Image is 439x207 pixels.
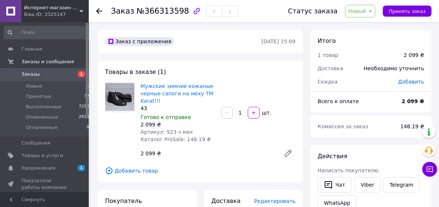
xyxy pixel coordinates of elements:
span: Принятые [26,93,51,100]
div: 2 099 ₴ [404,51,424,59]
button: Чат с покупателем [422,162,437,177]
span: 1 [78,165,85,171]
button: Принять заказ [383,6,432,17]
a: Редактировать [281,146,296,161]
button: Чат [318,177,351,193]
span: Заказы и сообщения [21,58,74,65]
span: Главная [21,46,42,52]
span: №366313598 [136,7,189,16]
a: Мужские зимние кожаные черные сапоги на меху TM Karat!!! [141,83,213,104]
span: Новый [348,8,366,14]
span: Оплаченные [26,124,58,131]
span: Итого [318,37,336,44]
span: Действия [318,153,347,160]
span: Готово к отправке [141,114,191,120]
div: 2 099 ₴ [138,148,278,159]
div: Ваш ID: 3325147 [24,11,89,18]
div: Необходимо уточнить [359,60,429,77]
span: 72 [84,93,89,100]
span: Новые [26,83,42,89]
div: шт. [260,109,272,116]
a: Telegram [384,177,420,193]
div: 2 099 ₴ [141,121,215,128]
span: Заказы [21,71,40,78]
span: Товары и услуги [21,152,63,159]
span: Добавить товар [105,167,296,175]
span: Артикул: 923 ч мех [141,129,193,135]
span: Принять заказ [389,9,426,14]
span: Товары в заказе (1) [105,68,166,75]
span: 1 [78,71,85,77]
span: 148.19 ₴ [401,123,424,129]
span: Выполненные [26,103,61,110]
span: Всего к оплате [318,98,359,104]
span: Заказ [111,7,134,16]
a: Viber [354,177,380,193]
span: Интернет-магазин обуви "Минималочка" [24,4,80,11]
span: Редактировать [254,198,296,204]
span: Каталог ProSale: 148.19 ₴ [141,136,211,142]
div: Заказ с приложения [105,37,174,46]
span: Комиссия за заказ [318,123,368,129]
span: 2810 [79,114,89,121]
span: Доставка [212,197,241,204]
div: Вернуться назад [96,7,102,15]
span: Написать покупателю [318,167,378,173]
time: [DATE] 15:09 [261,38,296,44]
div: 43 [141,105,215,112]
span: 7292 [79,103,89,110]
span: Отмененные [26,114,58,121]
span: Показатели работы компании [21,177,68,191]
b: 2 099 ₴ [402,98,424,104]
input: Поиск [4,26,90,39]
span: Скидка [318,79,338,85]
span: Уведомления [21,165,55,172]
div: Статус заказа [288,7,338,15]
span: Сообщения [21,140,50,146]
span: 1 товар [318,52,338,58]
span: Доставка [318,65,343,71]
img: Мужские зимние кожаные черные сапоги на меху TM Karat!!! [105,83,134,111]
span: Покупатель [105,197,142,204]
span: Добавить [398,79,424,85]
